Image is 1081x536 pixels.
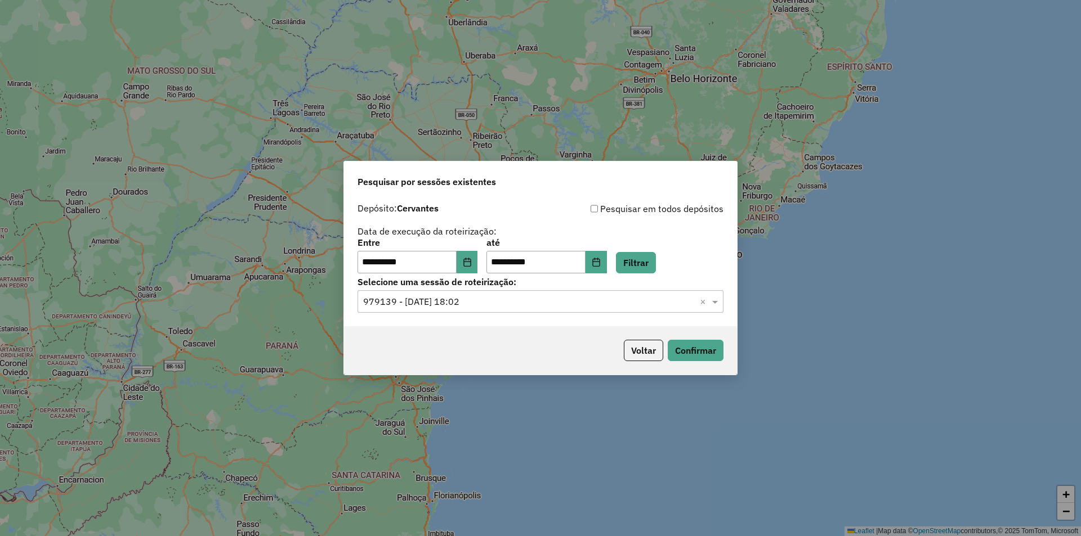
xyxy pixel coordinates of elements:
label: Depósito: [358,201,439,215]
button: Choose Date [586,251,607,273]
label: até [486,236,606,249]
span: Pesquisar por sessões existentes [358,175,496,188]
label: Data de execução da roteirização: [358,224,497,238]
label: Selecione uma sessão de roteirização: [358,275,723,289]
button: Confirmar [668,340,723,361]
strong: Cervantes [397,202,439,214]
label: Entre [358,236,477,249]
span: Clear all [700,295,709,308]
div: Pesquisar em todos depósitos [540,202,723,215]
button: Choose Date [457,251,478,273]
button: Voltar [624,340,663,361]
button: Filtrar [616,252,656,273]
